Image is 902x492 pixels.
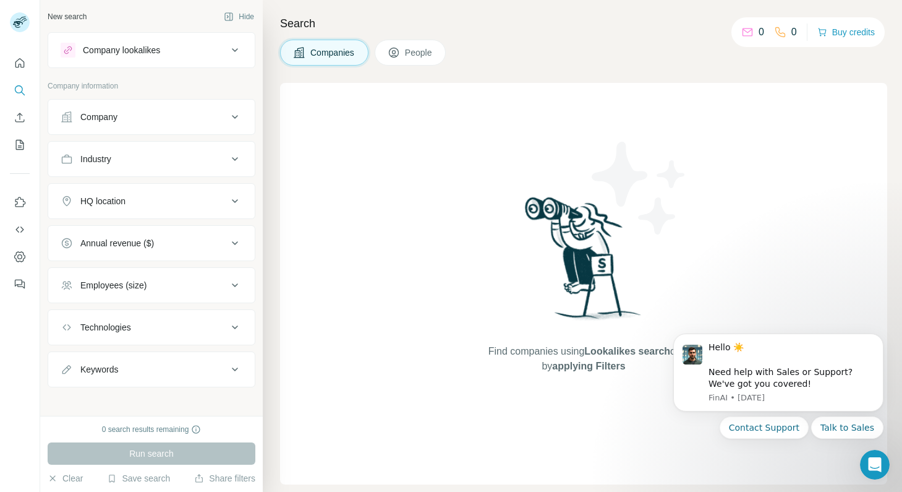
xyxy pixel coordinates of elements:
div: 0 search results remaining [102,424,202,435]
p: 0 [791,25,797,40]
button: Company [48,102,255,132]
div: Company lookalikes [83,44,160,56]
button: Quick start [10,52,30,74]
span: Find companies using or by [485,344,683,374]
span: Lookalikes search [584,346,670,356]
iframe: Intercom notifications message [655,318,902,486]
button: My lists [10,134,30,156]
button: Hide [215,7,263,26]
span: applying Filters [552,361,625,371]
button: Save search [107,472,170,485]
button: Company lookalikes [48,35,255,65]
div: Company [80,111,117,123]
img: Surfe Illustration - Stars [584,132,695,244]
button: Technologies [48,313,255,342]
button: Use Surfe API [10,218,30,241]
button: Industry [48,144,255,174]
div: Industry [80,153,111,165]
button: Use Surfe on LinkedIn [10,191,30,214]
div: Employees (size) [80,279,147,291]
button: Dashboard [10,246,30,268]
button: HQ location [48,186,255,216]
span: Companies [310,46,355,59]
h4: Search [280,15,887,32]
button: Search [10,79,30,101]
button: Buy credits [817,24,875,41]
div: Annual revenue ($) [80,237,154,249]
button: Employees (size) [48,270,255,300]
button: Enrich CSV [10,106,30,129]
p: Company information [48,80,255,92]
div: HQ location [80,195,126,207]
div: Technologies [80,321,131,334]
p: 0 [759,25,764,40]
button: Feedback [10,273,30,295]
span: People [405,46,433,59]
button: Share filters [194,472,255,485]
div: Keywords [80,363,118,376]
div: New search [48,11,87,22]
button: Annual revenue ($) [48,228,255,258]
button: Keywords [48,355,255,384]
button: Clear [48,472,83,485]
iframe: Intercom live chat [860,450,890,480]
img: Surfe Illustration - Woman searching with binoculars [519,194,648,332]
